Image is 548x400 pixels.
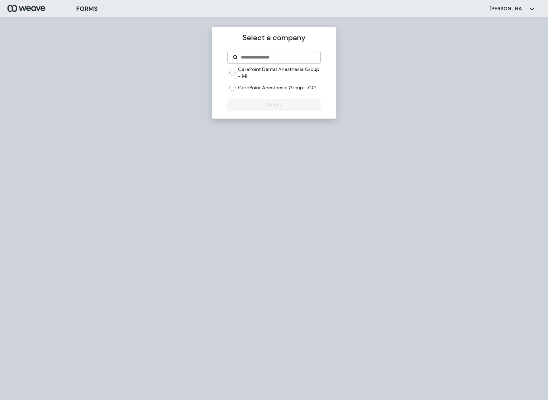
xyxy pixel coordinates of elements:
[240,54,315,61] input: Search
[76,4,98,13] h3: FORMS
[238,66,321,79] label: CarePoint Dental Anesthesia Group - MI
[227,32,321,43] p: Select a company
[489,5,527,12] p: [PERSON_NAME]
[238,84,316,91] label: CarePoint Anesthesia Group - CO
[227,99,321,111] button: Select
